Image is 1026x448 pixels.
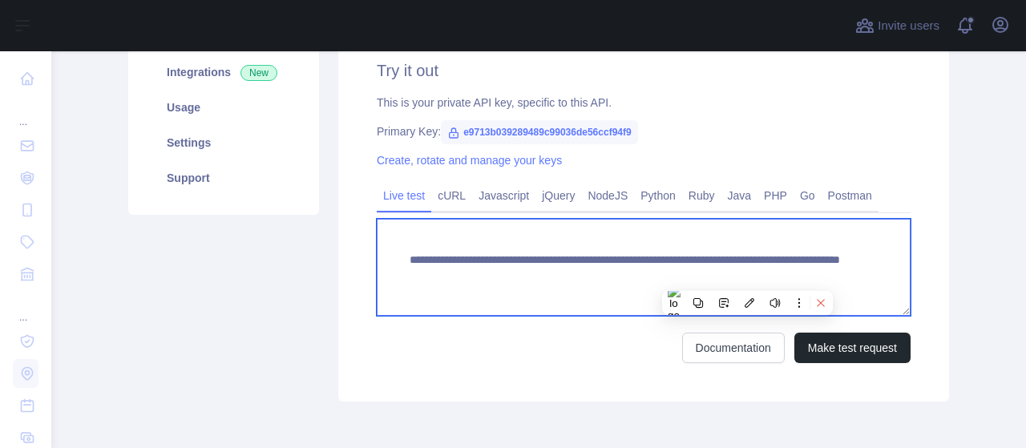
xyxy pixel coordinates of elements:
span: Invite users [878,17,939,35]
div: ... [13,96,38,128]
a: Go [794,183,822,208]
button: Invite users [852,13,943,38]
a: Support [147,160,300,196]
a: Integrations New [147,54,300,90]
a: Create, rotate and manage your keys [377,154,562,167]
a: Settings [147,125,300,160]
a: Usage [147,90,300,125]
span: e9713b039289489c99036de56ccf94f9 [441,120,638,144]
a: Python [634,183,682,208]
div: This is your private API key, specific to this API. [377,95,911,111]
span: New [240,65,277,81]
a: Documentation [682,333,785,363]
a: cURL [431,183,472,208]
div: Primary Key: [377,123,911,139]
a: PHP [757,183,794,208]
h2: Try it out [377,59,911,82]
a: Postman [822,183,879,208]
a: Live test [377,183,431,208]
a: Java [721,183,758,208]
a: Ruby [682,183,721,208]
a: jQuery [535,183,581,208]
a: NodeJS [581,183,634,208]
a: Javascript [472,183,535,208]
button: Make test request [794,333,911,363]
div: ... [13,292,38,324]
